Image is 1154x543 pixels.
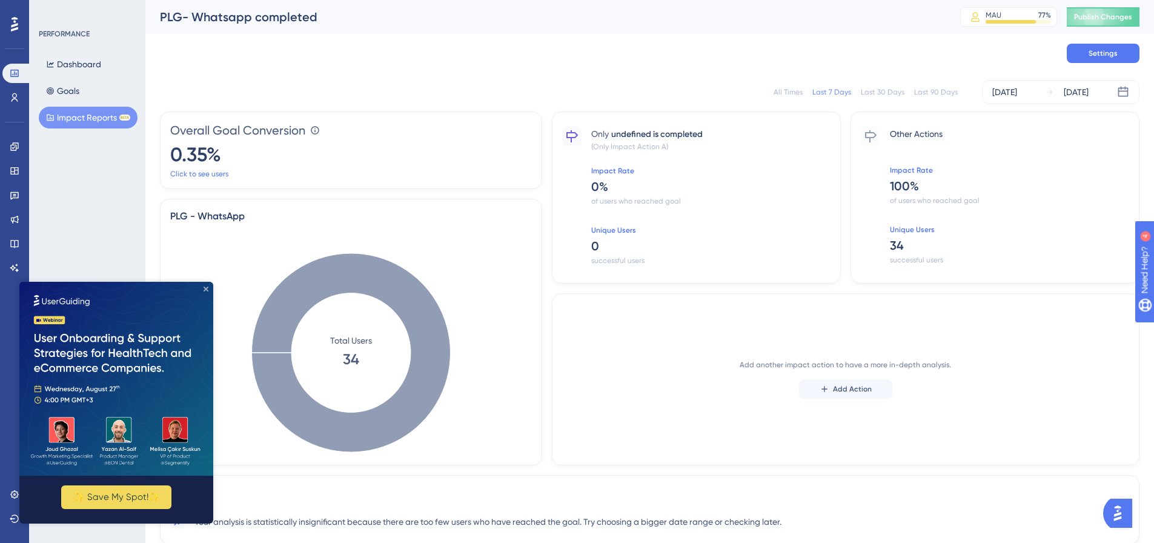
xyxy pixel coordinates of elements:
span: undefined is completed [611,127,703,142]
span: 100 % [890,178,1129,195]
button: Goals [39,80,87,102]
span: Publish Changes [1074,12,1132,22]
span: 34 [890,237,1129,254]
button: Add Action [799,379,892,399]
div: PERFORMANCE [39,29,90,39]
div: [DATE] [1064,85,1089,99]
span: successful users [890,255,1129,265]
span: Overall Goal Conversion [170,122,305,139]
span: 0.35 % [170,141,532,167]
div: [DATE] [992,85,1017,99]
div: Last 30 Days [861,87,904,97]
button: Publish Changes [1067,7,1139,27]
span: successful users [591,256,831,265]
iframe: UserGuiding AI Assistant Launcher [1103,495,1139,531]
span: (Only Impact Action A) [591,142,831,152]
button: Dashboard [39,53,108,75]
div: Close Preview [184,5,189,10]
div: 4 [84,6,88,16]
a: Click to see users [170,169,228,179]
div: PLG- Whatsapp completed [160,8,930,25]
span: Add another impact action to have a more in-depth analysis. [740,360,951,370]
span: 0 % [591,178,831,195]
button: Settings [1067,44,1139,63]
tspan: 34 [343,350,359,368]
span: 0 [591,238,831,255]
div: Last 7 Days [812,87,851,97]
span: Impact Rate [591,166,831,176]
tspan: Total Users [330,336,372,345]
span: Unique Users [890,225,1129,235]
span: Unique Users [591,225,831,235]
span: Need Help? [28,3,76,18]
span: Only [591,127,609,141]
div: BETA [119,115,130,121]
span: Other Actions [890,127,1129,141]
span: Insights [170,490,1129,505]
span: Impact Rate [890,165,1129,175]
div: All Times [774,87,803,97]
button: ✨ Save My Spot!✨ [42,204,152,227]
span: of users who reached goal [890,196,1129,205]
span: PLG - WhatsApp [170,209,532,221]
span: Settings [1089,48,1118,58]
span: Your analysis is statistically insignificant because there are too few users who have reached the... [194,515,781,529]
div: 77 % [1038,10,1051,20]
span: of users who reached goal [591,196,831,206]
div: Last 90 Days [914,87,958,97]
button: Impact ReportsBETA [39,107,138,128]
span: Add Action [833,384,872,394]
div: MAU [986,10,1001,20]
